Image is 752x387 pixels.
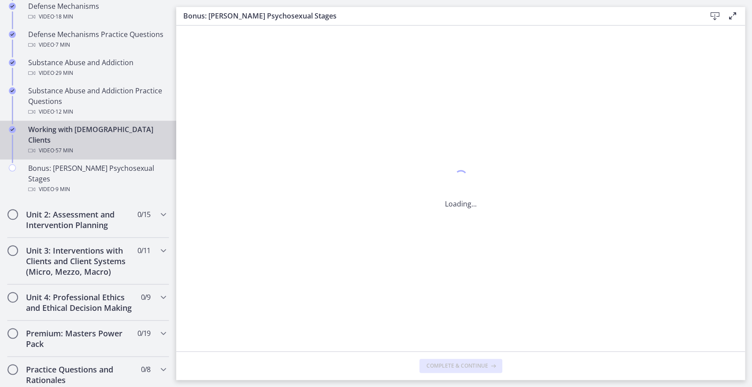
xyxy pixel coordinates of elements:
[28,85,166,117] div: Substance Abuse and Addiction Practice Questions
[54,184,70,195] span: · 9 min
[28,124,166,156] div: Working with [DEMOGRAPHIC_DATA] Clients
[137,209,150,220] span: 0 / 15
[141,292,150,302] span: 0 / 9
[28,184,166,195] div: Video
[26,292,133,313] h2: Unit 4: Professional Ethics and Ethical Decision Making
[419,359,502,373] button: Complete & continue
[9,59,16,66] i: Completed
[9,87,16,94] i: Completed
[28,163,166,195] div: Bonus: [PERSON_NAME] Psychosexual Stages
[28,145,166,156] div: Video
[26,328,133,349] h2: Premium: Masters Power Pack
[54,107,73,117] span: · 12 min
[137,245,150,256] span: 0 / 11
[28,107,166,117] div: Video
[141,364,150,375] span: 0 / 8
[26,245,133,277] h2: Unit 3: Interventions with Clients and Client Systems (Micro, Mezzo, Macro)
[9,3,16,10] i: Completed
[26,364,133,385] h2: Practice Questions and Rationales
[9,126,16,133] i: Completed
[28,57,166,78] div: Substance Abuse and Addiction
[445,199,477,209] p: Loading...
[54,145,73,156] span: · 57 min
[183,11,692,21] h3: Bonus: [PERSON_NAME] Psychosexual Stages
[54,11,73,22] span: · 18 min
[445,168,477,188] div: 1
[28,40,166,50] div: Video
[426,362,488,369] span: Complete & continue
[26,209,133,230] h2: Unit 2: Assessment and Intervention Planning
[28,11,166,22] div: Video
[137,328,150,339] span: 0 / 19
[9,31,16,38] i: Completed
[54,40,70,50] span: · 7 min
[28,68,166,78] div: Video
[28,29,166,50] div: Defense Mechanisms Practice Questions
[28,1,166,22] div: Defense Mechanisms
[54,68,73,78] span: · 29 min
